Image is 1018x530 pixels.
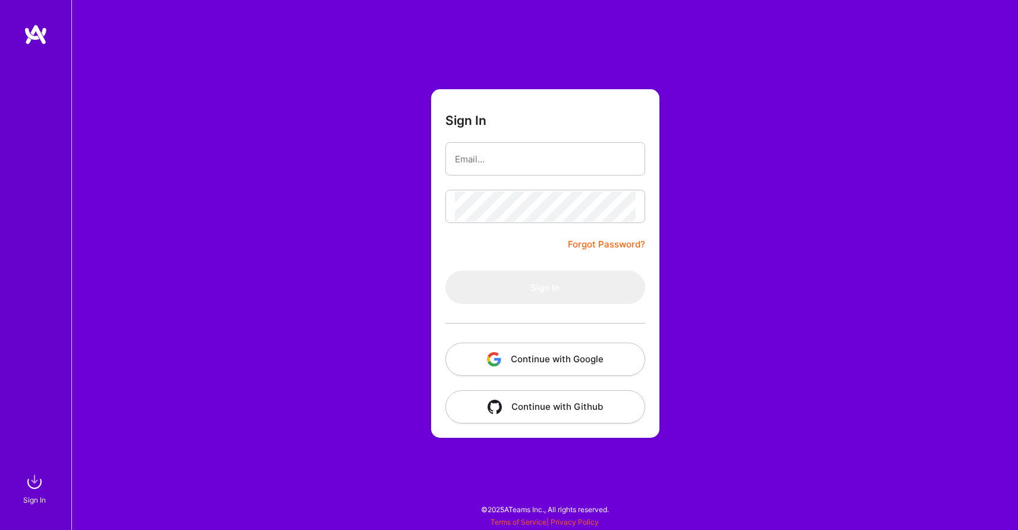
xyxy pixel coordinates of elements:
[491,518,546,526] a: Terms of Service
[487,352,501,366] img: icon
[23,470,46,494] img: sign in
[25,470,46,506] a: sign inSign In
[445,113,486,128] h3: Sign In
[488,400,502,414] img: icon
[71,494,1018,524] div: © 2025 ATeams Inc., All rights reserved.
[568,237,645,252] a: Forgot Password?
[551,518,599,526] a: Privacy Policy
[455,144,636,174] input: Email...
[445,343,645,376] button: Continue with Google
[445,271,645,304] button: Sign In
[24,24,48,45] img: logo
[491,518,599,526] span: |
[23,494,46,506] div: Sign In
[445,390,645,424] button: Continue with Github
